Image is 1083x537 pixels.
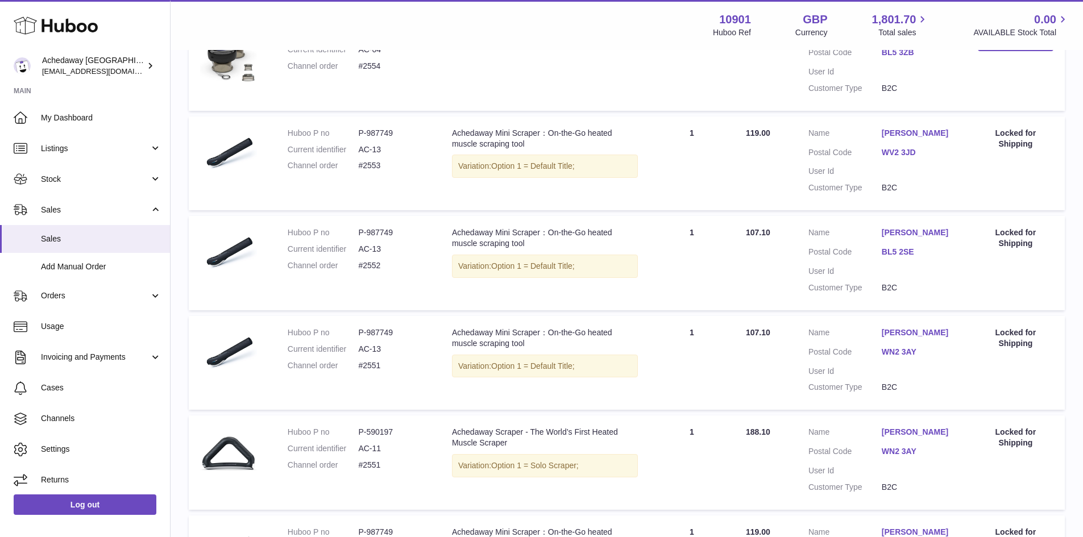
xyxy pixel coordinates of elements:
[288,160,359,171] dt: Channel order
[288,427,359,438] dt: Huboo P no
[803,12,827,27] strong: GBP
[358,427,429,438] dd: P-590197
[200,227,257,284] img: musclescraper_750x_c42b3404-e4d5-48e3-b3b1-8be745232369.png
[452,227,638,249] div: Achedaway Mini Scraper：On-the-Go heated muscle scraping tool
[41,444,161,455] span: Settings
[746,527,770,536] span: 119.00
[808,465,882,476] dt: User Id
[882,83,955,94] dd: B2C
[358,244,429,255] dd: AC-13
[882,382,955,393] dd: B2C
[746,427,770,436] span: 188.10
[41,174,150,185] span: Stock
[41,261,161,272] span: Add Manual Order
[882,282,955,293] dd: B2C
[41,143,150,154] span: Listings
[14,57,31,74] img: admin@newpb.co.uk
[808,327,882,341] dt: Name
[649,316,735,410] td: 1
[649,216,735,310] td: 1
[358,144,429,155] dd: AC-13
[288,360,359,371] dt: Channel order
[1034,12,1056,27] span: 0.00
[978,327,1053,349] div: Locked for Shipping
[808,247,882,260] dt: Postal Code
[808,166,882,177] dt: User Id
[452,327,638,349] div: Achedaway Mini Scraper：On-the-Go heated muscle scraping tool
[872,12,930,38] a: 1,801.70 Total sales
[882,128,955,139] a: [PERSON_NAME]
[41,474,161,485] span: Returns
[491,461,579,470] span: Option 1 = Solo Scraper;
[808,83,882,94] dt: Customer Type
[808,128,882,141] dt: Name
[882,247,955,257] a: BL5 2SE
[878,27,929,38] span: Total sales
[41,290,150,301] span: Orders
[200,327,257,384] img: musclescraper_750x_c42b3404-e4d5-48e3-b3b1-8be745232369.png
[713,27,751,38] div: Huboo Ref
[882,482,955,493] dd: B2C
[795,27,828,38] div: Currency
[882,347,955,357] a: WN2 3AY
[808,182,882,193] dt: Customer Type
[452,454,638,477] div: Variation:
[358,443,429,454] dd: AC-11
[288,460,359,471] dt: Channel order
[288,327,359,338] dt: Huboo P no
[978,227,1053,249] div: Locked for Shipping
[42,66,167,76] span: [EMAIL_ADDRESS][DOMAIN_NAME]
[978,128,1053,149] div: Locked for Shipping
[358,360,429,371] dd: #2551
[882,327,955,338] a: [PERSON_NAME]
[882,227,955,238] a: [PERSON_NAME]
[41,413,161,424] span: Channels
[358,227,429,238] dd: P-987749
[882,47,955,58] a: BL5 3ZB
[41,382,161,393] span: Cases
[200,28,257,85] img: 109011664373505.png
[808,266,882,277] dt: User Id
[358,344,429,355] dd: AC-13
[808,66,882,77] dt: User Id
[288,128,359,139] dt: Huboo P no
[649,116,735,211] td: 1
[808,446,882,460] dt: Postal Code
[288,244,359,255] dt: Current identifier
[746,228,770,237] span: 107.10
[719,12,751,27] strong: 10901
[882,182,955,193] dd: B2C
[358,61,429,72] dd: #2554
[808,382,882,393] dt: Customer Type
[808,47,882,61] dt: Postal Code
[872,12,916,27] span: 1,801.70
[491,261,575,270] span: Option 1 = Default Title;
[452,355,638,378] div: Variation:
[288,61,359,72] dt: Channel order
[358,460,429,471] dd: #2551
[978,427,1053,448] div: Locked for Shipping
[491,361,575,371] span: Option 1 = Default Title;
[452,128,638,149] div: Achedaway Mini Scraper：On-the-Go heated muscle scraping tool
[41,321,161,332] span: Usage
[42,55,144,77] div: Achedaway [GEOGRAPHIC_DATA]
[358,260,429,271] dd: #2552
[41,352,150,363] span: Invoicing and Payments
[288,443,359,454] dt: Current identifier
[200,427,257,484] img: Achedaway-Muscle-Scraper.png
[41,205,150,215] span: Sales
[41,113,161,123] span: My Dashboard
[491,161,575,170] span: Option 1 = Default Title;
[882,446,955,457] a: WN2 3AY
[649,16,735,111] td: 1
[288,227,359,238] dt: Huboo P no
[973,12,1069,38] a: 0.00 AVAILABLE Stock Total
[808,482,882,493] dt: Customer Type
[746,328,770,337] span: 107.10
[200,128,257,185] img: musclescraper_750x_c42b3404-e4d5-48e3-b3b1-8be745232369.png
[808,427,882,440] dt: Name
[808,227,882,241] dt: Name
[288,344,359,355] dt: Current identifier
[808,282,882,293] dt: Customer Type
[358,160,429,171] dd: #2553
